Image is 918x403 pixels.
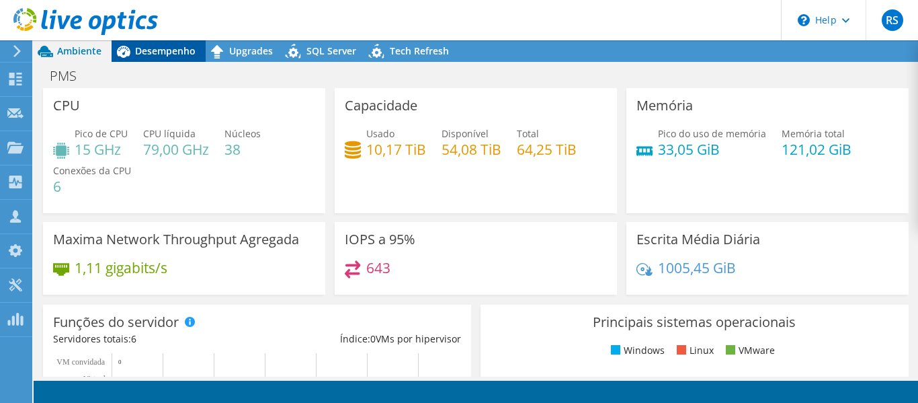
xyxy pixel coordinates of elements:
span: RS [882,9,903,31]
h3: Escrita Média Diária [636,232,760,247]
span: Tech Refresh [390,44,449,57]
h3: Memória [636,98,693,113]
span: CPU líquida [143,127,196,140]
span: Conexões da CPU [53,164,131,177]
span: Núcleos [224,127,261,140]
h4: 643 [366,260,390,275]
span: Total [517,127,539,140]
span: 0 [370,332,376,345]
h4: 64,25 TiB [517,142,577,157]
h3: Funções do servidor [53,315,179,330]
svg: \n [798,14,810,26]
h4: 79,00 GHz [143,142,209,157]
span: Desempenho [135,44,196,57]
h3: IOPS a 95% [345,232,415,247]
h3: CPU [53,98,80,113]
span: Memória total [782,127,845,140]
span: Usado [366,127,394,140]
h4: 1005,45 GiB [658,260,736,275]
li: VMware [722,343,775,358]
li: Windows [608,343,665,358]
h4: 54,08 TiB [442,142,501,157]
h4: 38 [224,142,261,157]
span: Upgrades [229,44,273,57]
h3: Maxima Network Throughput Agregada [53,232,299,247]
h4: 1,11 gigabits/s [75,260,167,275]
h4: 10,17 TiB [366,142,426,157]
span: Pico de CPU [75,127,128,140]
span: Ambiente [57,44,101,57]
span: Disponível [442,127,489,140]
h4: 33,05 GiB [658,142,766,157]
div: Índice: VMs por hipervisor [257,332,460,346]
h3: Principais sistemas operacionais [491,315,899,330]
h4: 15 GHz [75,142,128,157]
h4: 6 [53,179,131,194]
text: 0 [118,375,122,382]
div: Servidores totais: [53,332,257,346]
h3: Capacidade [345,98,417,113]
span: SQL Server [306,44,356,57]
h4: 121,02 GiB [782,142,851,157]
text: Virtual [83,374,106,383]
li: Linux [673,343,714,358]
h1: PMS [44,69,97,83]
span: 6 [131,332,136,345]
text: VM convidada [56,357,105,367]
span: Pico do uso de memória [658,127,766,140]
text: 0 [118,359,122,365]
